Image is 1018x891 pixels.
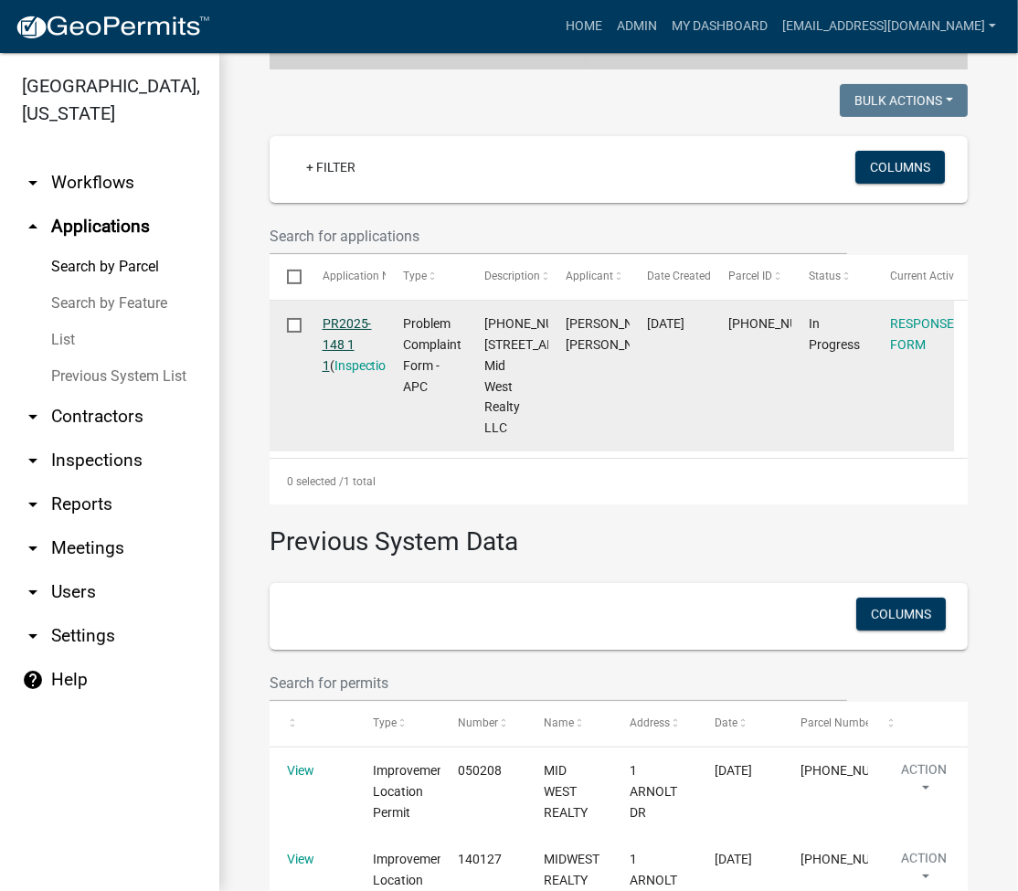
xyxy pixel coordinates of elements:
span: 010-109-001.E [801,852,919,866]
i: arrow_drop_down [22,172,44,194]
datatable-header-cell: Description [467,255,548,299]
datatable-header-cell: Date Created [630,255,711,299]
span: Number [458,716,498,729]
a: [EMAIL_ADDRESS][DOMAIN_NAME] [775,9,1003,44]
span: In Progress [810,316,861,352]
span: MIDWEST REALTY [544,852,599,887]
datatable-header-cell: Select [270,255,304,299]
span: Current Activity [890,270,966,282]
datatable-header-cell: Parcel ID [711,255,792,299]
span: Date [715,716,737,729]
span: 1 ARNOLT DR [630,763,677,820]
span: Date Created [647,270,711,282]
datatable-header-cell: Applicant [548,255,630,299]
span: Applicant [566,270,613,282]
span: Problem Complaint Form - APC [403,316,461,393]
button: Columns [856,598,946,631]
span: MID WEST REALTY [544,763,588,820]
span: 4/8/2014 [715,852,752,866]
i: arrow_drop_down [22,493,44,515]
datatable-header-cell: Application Number [304,255,386,299]
span: Address [630,716,670,729]
span: 140127 [458,852,502,866]
span: Type [373,716,397,729]
div: ( ) [323,313,368,376]
a: Admin [610,9,664,44]
datatable-header-cell: Status [791,255,873,299]
a: Inspections [334,358,400,373]
input: Search for applications [270,217,847,255]
datatable-header-cell: Address [612,702,698,746]
datatable-header-cell: Type [355,702,441,746]
span: Application Number [323,270,422,282]
datatable-header-cell: Current Activity [873,255,954,299]
span: 010-109-001.E [728,316,847,331]
span: 04/28/2025 [647,316,684,331]
a: PR2025-148 1 1 [323,316,372,373]
a: My Dashboard [664,9,775,44]
a: RESPONSE FORM [890,316,954,352]
i: arrow_drop_up [22,216,44,238]
span: 050208 [458,763,502,778]
datatable-header-cell: Date [697,702,783,746]
button: Bulk Actions [840,84,968,117]
i: help [22,669,44,691]
span: Status [810,270,842,282]
a: + Filter [292,151,370,184]
span: Parcel Number [801,716,875,729]
div: 1 total [270,459,968,504]
h3: Previous System Data [270,504,968,561]
span: 0 selected / [287,475,344,488]
a: Home [558,9,610,44]
span: Name [544,716,574,729]
datatable-header-cell: Type [386,255,467,299]
i: arrow_drop_down [22,406,44,428]
a: View [287,852,314,866]
span: 4/4/2005 [715,763,752,778]
i: arrow_drop_down [22,537,44,559]
i: arrow_drop_down [22,450,44,472]
span: Parcel ID [728,270,772,282]
button: Columns [855,151,945,184]
datatable-header-cell: Parcel Number [783,702,869,746]
i: arrow_drop_down [22,581,44,603]
input: Search for permits [270,664,847,702]
button: Action [886,760,961,806]
i: arrow_drop_down [22,625,44,647]
span: 010-109-001.E [801,763,919,778]
span: Description [484,270,540,282]
span: Lee Ann Taylor [566,316,663,352]
span: Type [403,270,427,282]
span: 010-109-001.E, 1 ARNOLT DR, Mid West Realty LLC [484,316,606,435]
span: Improvement Location Permit [373,763,449,820]
datatable-header-cell: Name [526,702,612,746]
a: View [287,763,314,778]
datatable-header-cell: Number [440,702,526,746]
